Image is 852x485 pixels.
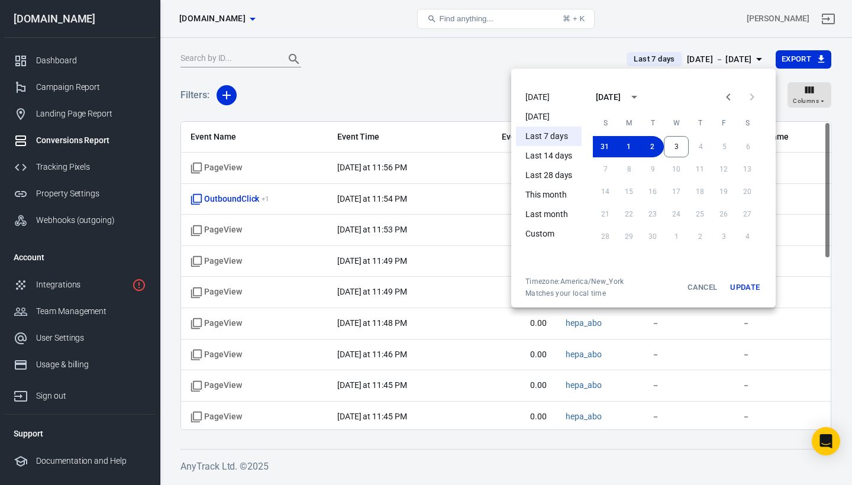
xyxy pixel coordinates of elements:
[516,166,582,185] li: Last 28 days
[516,127,582,146] li: Last 7 days
[596,91,621,104] div: [DATE]
[666,111,687,135] span: Wednesday
[664,136,689,157] button: 3
[525,277,624,286] div: Timezone: America/New_York
[617,136,640,157] button: 1
[642,111,663,135] span: Tuesday
[595,111,616,135] span: Sunday
[624,87,644,107] button: calendar view is open, switch to year view
[618,111,640,135] span: Monday
[593,136,617,157] button: 31
[713,111,734,135] span: Friday
[516,107,582,127] li: [DATE]
[737,111,758,135] span: Saturday
[516,224,582,244] li: Custom
[640,136,664,157] button: 2
[726,277,764,298] button: Update
[516,185,582,205] li: This month
[683,277,721,298] button: Cancel
[812,427,840,455] div: Open Intercom Messenger
[717,85,740,109] button: Previous month
[689,111,711,135] span: Thursday
[516,146,582,166] li: Last 14 days
[516,205,582,224] li: Last month
[525,289,624,298] span: Matches your local time
[516,88,582,107] li: [DATE]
